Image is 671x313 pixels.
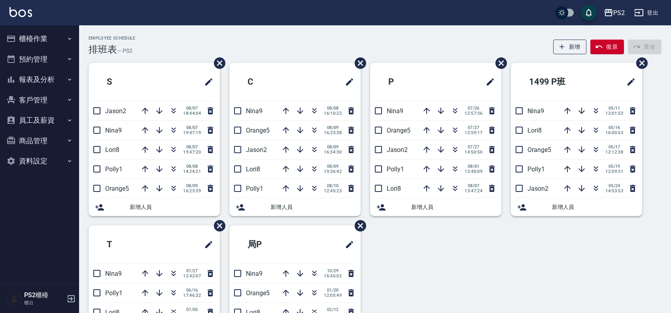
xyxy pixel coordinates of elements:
span: 01/20 [324,288,342,293]
span: Lori8 [527,127,542,134]
span: 刪除班表 [349,51,367,75]
h5: PS2櫃檯 [24,291,64,299]
span: 05/19 [605,164,623,169]
div: PS2 [613,8,625,18]
span: Orange5 [387,127,410,134]
span: 14:24:21 [183,169,201,174]
span: 12:12:38 [605,150,623,155]
span: 12:59:17 [465,130,482,135]
span: Polly1 [105,289,123,297]
span: 新增人員 [552,203,636,211]
h2: T [95,230,162,259]
div: 新增人員 [229,198,361,216]
span: Polly1 [246,185,263,192]
h2: 1499 P班 [517,68,599,96]
span: 修改班表的標題 [340,235,354,254]
h2: S [95,68,162,96]
span: Polly1 [387,165,404,173]
span: 12:01:53 [605,111,623,116]
span: Nina9 [105,270,122,277]
span: 16:23:38 [324,130,342,135]
span: 05/16 [605,125,623,130]
h2: C [236,68,302,96]
span: Polly1 [105,165,123,173]
span: 14:53:53 [605,188,623,193]
span: Nina9 [387,107,403,115]
span: 新增人員 [130,203,214,211]
span: 修改班表的標題 [622,72,636,91]
span: 07/27 [465,125,482,130]
span: Lori8 [105,146,119,154]
span: 16:10:22 [324,111,342,116]
span: 12:45:23 [324,188,342,193]
h2: Employee Schedule [89,36,136,41]
span: Lori8 [387,185,401,192]
span: 08/09 [324,164,342,169]
span: 12:40:09 [465,169,482,174]
button: 客戶管理 [3,90,76,110]
span: Polly1 [527,165,545,173]
span: 12:05:49 [324,293,342,298]
button: save [581,5,597,21]
span: 08/08 [183,164,201,169]
button: 員工及薪資 [3,110,76,131]
span: 06/16 [183,288,201,293]
span: 16:45:02 [324,273,342,279]
span: 07/27 [465,144,482,150]
span: 19:36:42 [324,169,342,174]
span: 08/07 [465,183,482,188]
span: 12:42:07 [183,273,201,279]
span: 05/17 [605,144,623,150]
span: 08/07 [183,144,201,150]
button: 新增 [553,40,587,54]
button: 預約管理 [3,49,76,70]
button: PS2 [601,5,628,21]
h2: P [376,68,443,96]
span: 13:47:24 [465,188,482,193]
h2: 局P [236,230,307,259]
button: 櫃檯作業 [3,28,76,49]
span: 刪除班表 [208,51,227,75]
span: 16:00:53 [605,130,623,135]
span: 08/08 [324,106,342,111]
span: 02/12 [324,307,342,312]
h3: 排班表 [89,44,117,55]
span: Nina9 [105,127,122,134]
span: 08/09 [324,125,342,130]
span: 08/07 [183,125,201,130]
span: 修改班表的標題 [340,72,354,91]
span: 19:47:19 [183,130,201,135]
span: Nina9 [527,107,544,115]
span: 刪除班表 [490,51,508,75]
span: 05/24 [605,183,623,188]
span: 修改班表的標題 [481,72,495,91]
span: 18:44:04 [183,111,201,116]
img: Logo [9,7,32,17]
span: Jason2 [527,185,548,192]
img: Person [6,291,22,307]
h6: — PS2 [117,47,132,55]
span: 12:09:31 [605,169,623,174]
span: 刪除班表 [208,214,227,237]
button: 商品管理 [3,131,76,151]
span: Nina9 [246,270,263,277]
span: Orange5 [246,127,270,134]
span: 刪除班表 [349,214,367,237]
span: Jason2 [387,146,408,154]
span: Orange5 [527,146,551,154]
span: Lori8 [246,165,260,173]
span: 08/01 [465,164,482,169]
button: 復原 [590,40,624,54]
div: 新增人員 [89,198,220,216]
span: 07/27 [183,268,201,273]
span: 16:34:30 [324,150,342,155]
span: 07/26 [465,106,482,111]
span: Orange5 [246,289,270,297]
span: Nina9 [246,107,263,115]
span: 19:47:20 [183,150,201,155]
span: Orange5 [105,185,129,192]
span: 08/09 [324,144,342,150]
span: 新增人員 [411,203,495,211]
button: 登出 [631,6,662,20]
span: 16:23:39 [183,188,201,193]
